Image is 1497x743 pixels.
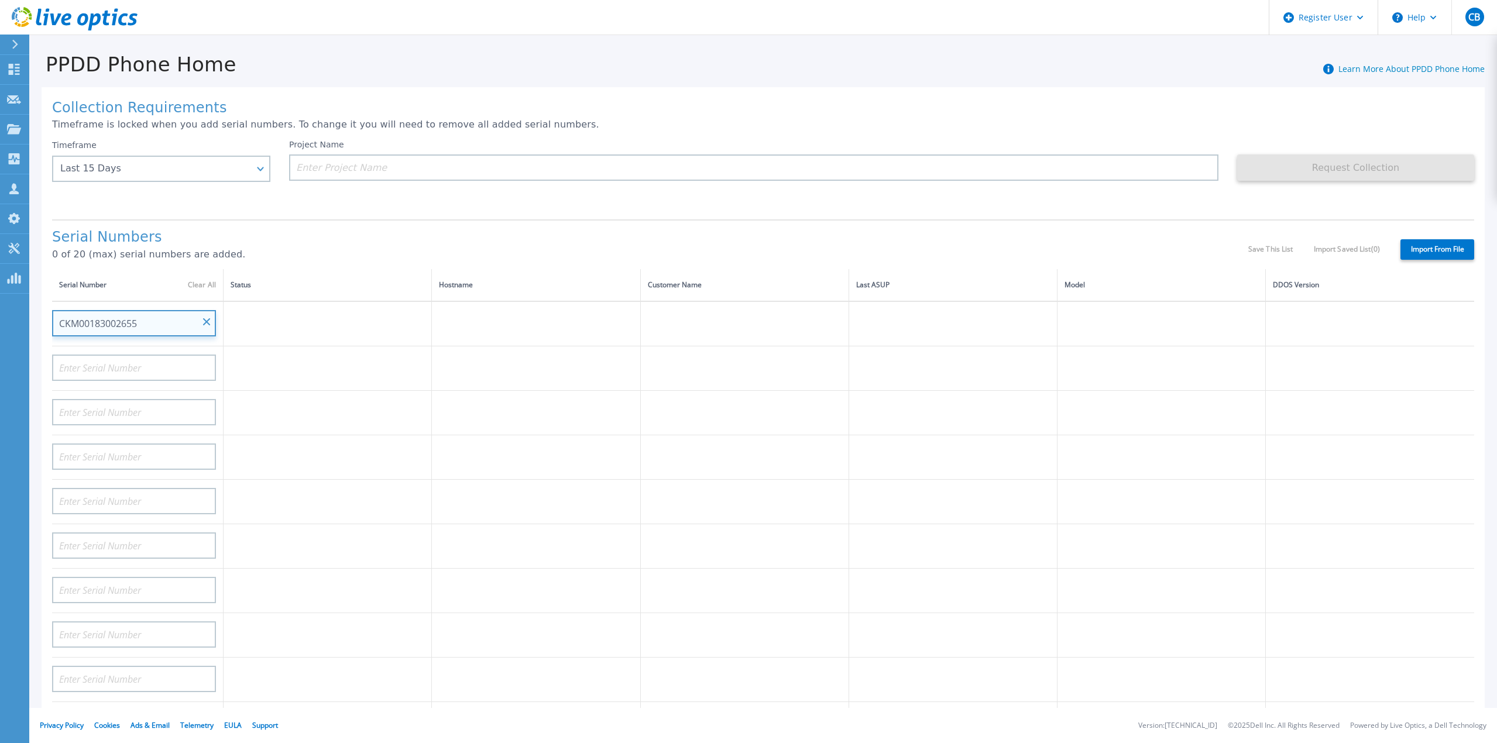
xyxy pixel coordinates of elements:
th: Customer Name [640,269,849,301]
input: Enter Serial Number [52,621,216,648]
th: Hostname [432,269,640,301]
a: Telemetry [180,720,214,730]
p: Timeframe is locked when you add serial numbers. To change it you will need to remove all added s... [52,119,1474,130]
li: © 2025 Dell Inc. All Rights Reserved [1228,722,1340,730]
label: Import From File [1400,239,1474,260]
input: Enter Serial Number [52,666,216,692]
h1: PPDD Phone Home [29,53,236,76]
a: Support [252,720,278,730]
li: Version: [TECHNICAL_ID] [1138,722,1217,730]
li: Powered by Live Optics, a Dell Technology [1350,722,1486,730]
input: Enter Serial Number [52,399,216,425]
a: Ads & Email [131,720,170,730]
input: Enter Serial Number [52,310,216,336]
a: EULA [224,720,242,730]
p: 0 of 20 (max) serial numbers are added. [52,249,1248,260]
input: Enter Serial Number [52,488,216,514]
th: DDOS Version [1266,269,1474,301]
div: Last 15 Days [60,163,249,174]
a: Learn More About PPDD Phone Home [1338,63,1485,74]
div: Serial Number [59,278,216,291]
input: Enter Serial Number [52,532,216,559]
a: Cookies [94,720,120,730]
th: Last ASUP [849,269,1057,301]
input: Enter Serial Number [52,577,216,603]
h1: Serial Numbers [52,229,1248,246]
button: Request Collection [1237,154,1474,181]
th: Status [224,269,432,301]
input: Enter Project Name [289,154,1218,181]
h1: Collection Requirements [52,100,1474,116]
th: Model [1057,269,1266,301]
span: CB [1468,12,1480,22]
label: Timeframe [52,140,97,150]
a: Privacy Policy [40,720,84,730]
input: Enter Serial Number [52,443,216,470]
label: Project Name [289,140,344,149]
input: Enter Serial Number [52,355,216,381]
